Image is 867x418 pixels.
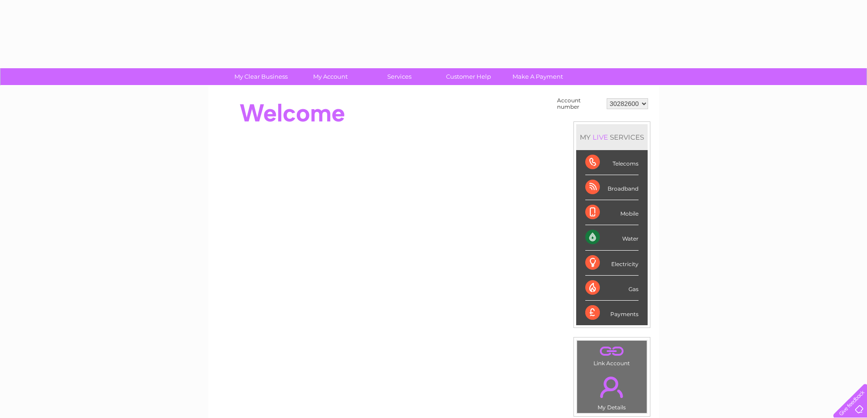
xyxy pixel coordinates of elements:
[585,276,639,301] div: Gas
[362,68,437,85] a: Services
[555,95,604,112] td: Account number
[500,68,575,85] a: Make A Payment
[585,301,639,325] div: Payments
[585,225,639,250] div: Water
[577,340,647,369] td: Link Account
[585,175,639,200] div: Broadband
[579,371,644,403] a: .
[585,200,639,225] div: Mobile
[585,251,639,276] div: Electricity
[579,343,644,359] a: .
[577,369,647,413] td: My Details
[223,68,299,85] a: My Clear Business
[576,124,648,150] div: MY SERVICES
[293,68,368,85] a: My Account
[585,150,639,175] div: Telecoms
[591,133,610,141] div: LIVE
[431,68,506,85] a: Customer Help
